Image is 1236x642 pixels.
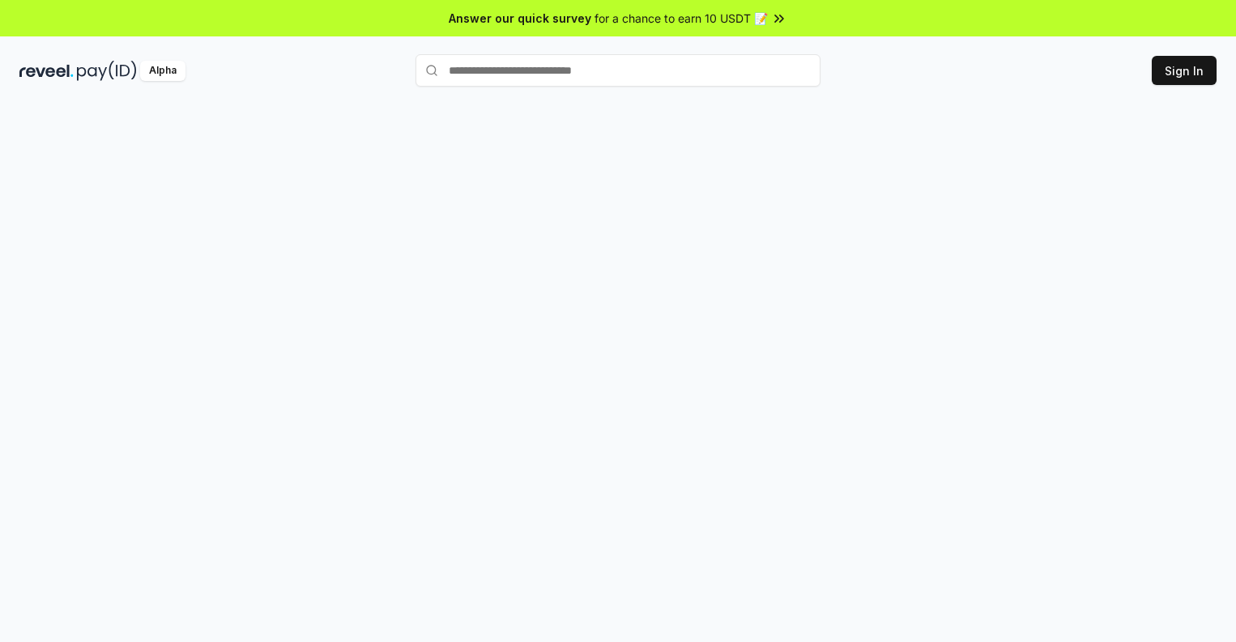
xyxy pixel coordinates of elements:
[19,61,74,81] img: reveel_dark
[595,10,768,27] span: for a chance to earn 10 USDT 📝
[140,61,185,81] div: Alpha
[1152,56,1217,85] button: Sign In
[77,61,137,81] img: pay_id
[449,10,591,27] span: Answer our quick survey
